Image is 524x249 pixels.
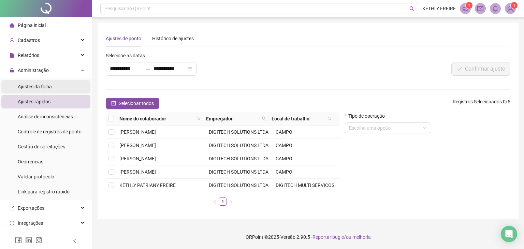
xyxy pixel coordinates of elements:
span: CAMPO [276,129,292,135]
span: linkedin [25,237,32,244]
span: search [261,114,267,124]
span: search [262,117,266,121]
span: DIGITECH SOLUTIONS LTDA [209,143,268,148]
span: notification [462,5,468,12]
span: DIGITECH MULTI SERVICOS [276,182,334,188]
div: Open Intercom Messenger [501,226,517,242]
span: [PERSON_NAME] [119,156,156,161]
span: [PERSON_NAME] [119,143,156,148]
span: [PERSON_NAME] [119,129,156,135]
span: 1 [468,3,470,8]
span: search [409,6,414,11]
span: Ajustes da folha [18,84,52,89]
sup: 1 [466,2,472,9]
span: Reportar bug e/ou melhoria [312,234,371,240]
span: home [10,23,14,28]
footer: QRPoint © 2025 - 2.90.5 - [92,225,524,249]
span: right [229,200,233,204]
span: search [195,114,202,124]
span: CAMPO [276,143,292,148]
span: Análise de inconsistências [18,114,73,119]
span: DIGITECH SOLUTIONS LTDA [209,156,268,161]
span: user-add [10,38,14,43]
span: swap-right [145,66,151,72]
div: Histórico de ajustes [152,35,194,42]
span: Integrações [18,220,43,226]
span: 1 [513,3,515,8]
span: instagram [35,237,42,244]
span: Validar protocolo [18,174,54,179]
span: Exportações [18,205,44,211]
span: Local de trabalho [272,115,325,122]
span: [PERSON_NAME] [119,169,156,175]
div: Ajustes de ponto [106,35,141,42]
span: Controle de registros de ponto [18,129,82,134]
li: Página anterior [210,197,219,206]
span: to [145,66,151,72]
button: Confirmar ajuste [451,62,510,76]
span: Gestão de solicitações [18,144,65,149]
img: 82759 [505,3,515,14]
button: left [210,197,219,206]
span: mail [477,5,483,12]
span: KETHLY FREIRE [422,5,456,12]
span: export [10,206,14,210]
span: DIGITECH SOLUTIONS LTDA [209,169,268,175]
span: lock [10,68,14,73]
span: Link para registro rápido [18,189,70,194]
span: Versão [280,234,295,240]
span: left [72,238,77,243]
span: KETHLY PATRIANY FREIRE [119,182,176,188]
span: Registros Selecionados [453,99,502,104]
span: left [213,200,217,204]
span: bell [492,5,498,12]
a: 1 [219,198,227,205]
span: Página inicial [18,23,46,28]
span: file [10,53,14,58]
span: Relatórios [18,53,39,58]
button: right [227,197,235,206]
span: facebook [15,237,22,244]
span: search [326,114,333,124]
span: CAMPO [276,156,292,161]
label: Tipo de operação [345,112,389,120]
button: Selecionar todos [106,98,159,109]
span: Selecionar todos [119,100,154,107]
span: search [196,117,201,121]
span: DIGITECH SOLUTIONS LTDA [209,182,268,188]
span: : 0 / 5 [453,98,510,109]
span: Ajustes rápidos [18,99,50,104]
span: sync [10,221,14,225]
span: Empregador [206,115,260,122]
span: DIGITECH SOLUTIONS LTDA [209,129,268,135]
span: CAMPO [276,169,292,175]
span: Cadastros [18,38,40,43]
span: Ocorrências [18,159,43,164]
li: 1 [219,197,227,206]
li: Próxima página [227,197,235,206]
span: search [327,117,332,121]
label: Selecione as datas [106,52,149,59]
span: check-square [111,101,116,106]
span: Administração [18,68,49,73]
sup: Atualize o seu contato no menu Meus Dados [511,2,518,9]
span: Nome do colaborador [119,115,194,122]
